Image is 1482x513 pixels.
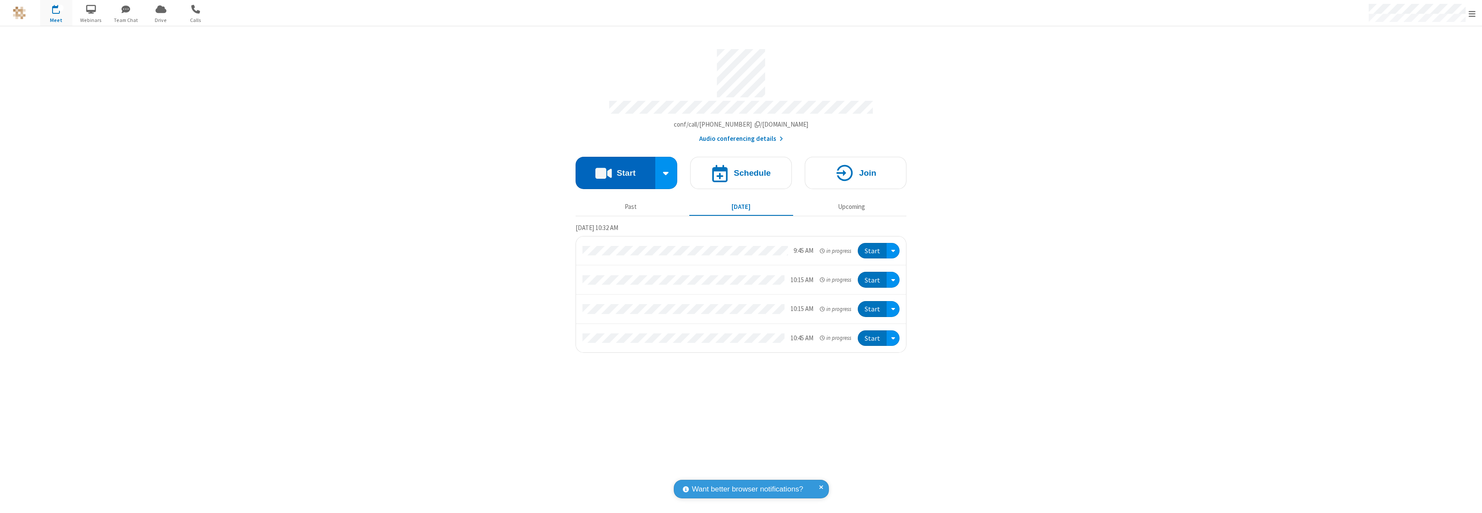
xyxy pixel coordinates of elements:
[674,120,809,128] span: Copy my meeting room link
[40,16,72,24] span: Meet
[674,120,809,130] button: Copy my meeting room linkCopy my meeting room link
[576,43,906,144] section: Account details
[858,301,887,317] button: Start
[887,301,900,317] div: Open menu
[820,247,851,255] em: in progress
[689,199,793,215] button: [DATE]
[58,5,64,11] div: 4
[734,169,771,177] h4: Schedule
[576,157,655,189] button: Start
[859,169,876,177] h4: Join
[692,484,803,495] span: Want better browser notifications?
[655,157,678,189] div: Start conference options
[180,16,212,24] span: Calls
[858,272,887,288] button: Start
[820,305,851,313] em: in progress
[75,16,107,24] span: Webinars
[576,224,618,232] span: [DATE] 10:32 AM
[820,334,851,342] em: in progress
[791,304,813,314] div: 10:15 AM
[791,275,813,285] div: 10:15 AM
[887,243,900,259] div: Open menu
[858,330,887,346] button: Start
[616,169,635,177] h4: Start
[699,134,783,144] button: Audio conferencing details
[887,272,900,288] div: Open menu
[110,16,142,24] span: Team Chat
[1460,491,1476,507] iframe: Chat
[579,199,683,215] button: Past
[791,333,813,343] div: 10:45 AM
[145,16,177,24] span: Drive
[13,6,26,19] img: QA Selenium DO NOT DELETE OR CHANGE
[794,246,813,256] div: 9:45 AM
[800,199,903,215] button: Upcoming
[576,223,906,353] section: Today's Meetings
[690,157,792,189] button: Schedule
[805,157,906,189] button: Join
[820,276,851,284] em: in progress
[887,330,900,346] div: Open menu
[858,243,887,259] button: Start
